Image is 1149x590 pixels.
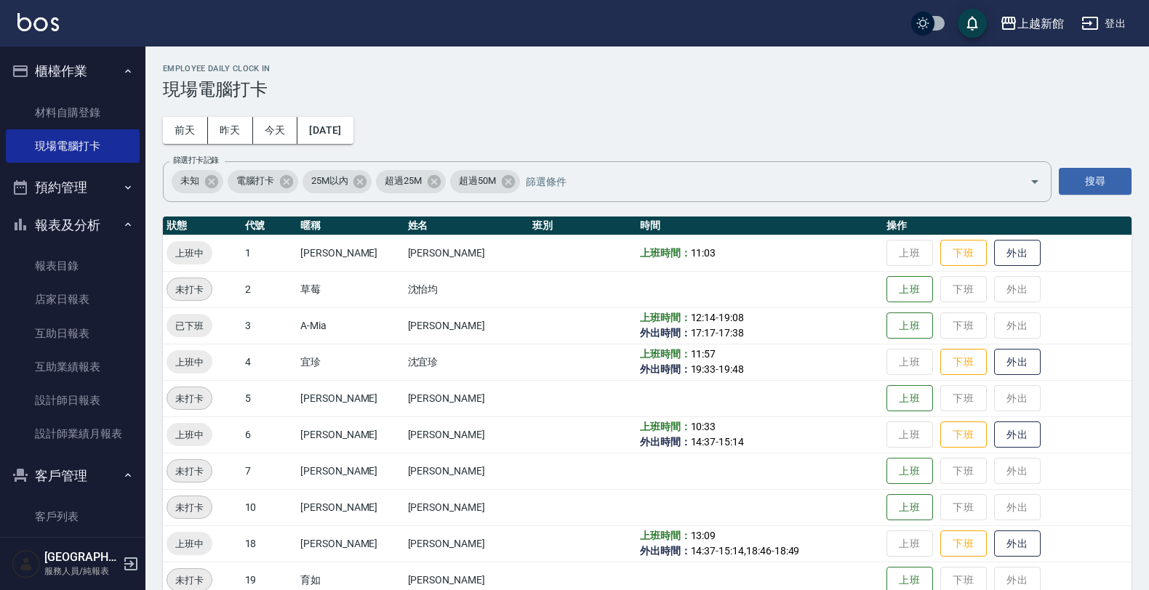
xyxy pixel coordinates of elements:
span: 上班中 [167,355,212,370]
td: - , - [636,525,883,562]
a: 現場電腦打卡 [6,129,140,163]
td: [PERSON_NAME] [297,235,404,271]
span: 上班中 [167,536,212,551]
button: 登出 [1076,10,1132,37]
button: 外出 [994,349,1041,376]
th: 時間 [636,217,883,235]
span: 19:48 [718,363,744,375]
td: 沈宜珍 [404,344,529,380]
th: 姓名 [404,217,529,235]
td: [PERSON_NAME] [404,307,529,344]
button: 外出 [994,530,1041,557]
td: [PERSON_NAME] [404,525,529,562]
span: 未打卡 [167,464,212,479]
h5: [GEOGRAPHIC_DATA] [44,550,119,565]
label: 篩選打卡記錄 [173,155,219,166]
td: 草莓 [297,271,404,307]
td: - [636,416,883,453]
button: 下班 [940,349,987,376]
span: 未打卡 [167,573,212,588]
span: 上班中 [167,246,212,261]
div: 超過50M [450,170,520,193]
a: 互助日報表 [6,317,140,350]
span: 未知 [172,174,208,188]
th: 班別 [529,217,636,235]
span: 18:46 [746,545,772,557]
div: 未知 [172,170,223,193]
a: 設計師業績月報表 [6,417,140,450]
td: 4 [241,344,297,380]
a: 報表目錄 [6,249,140,283]
b: 上班時間： [640,247,691,259]
b: 外出時間： [640,363,691,375]
span: 未打卡 [167,500,212,515]
b: 外出時間： [640,545,691,557]
td: [PERSON_NAME] [404,453,529,489]
button: 外出 [994,421,1041,448]
h3: 現場電腦打卡 [163,79,1132,100]
span: 未打卡 [167,391,212,406]
td: 10 [241,489,297,525]
td: 宜珍 [297,344,404,380]
td: [PERSON_NAME] [404,416,529,453]
span: 14:37 [691,436,716,448]
button: 上越新館 [994,9,1070,39]
div: 電腦打卡 [228,170,298,193]
span: 15:14 [718,436,744,448]
button: Open [1023,170,1046,193]
td: [PERSON_NAME] [404,489,529,525]
td: A-Mia [297,307,404,344]
span: 上班中 [167,427,212,442]
td: 18 [241,525,297,562]
span: 13:09 [691,530,716,541]
span: 11:03 [691,247,716,259]
td: 7 [241,453,297,489]
span: 19:33 [691,363,716,375]
td: [PERSON_NAME] [297,525,404,562]
button: 昨天 [208,117,253,144]
td: [PERSON_NAME] [297,416,404,453]
button: 櫃檯作業 [6,52,140,90]
button: 外出 [994,240,1041,267]
button: 上班 [886,276,933,303]
b: 上班時間： [640,348,691,360]
span: 18:49 [774,545,800,557]
th: 暱稱 [297,217,404,235]
a: 店家日報表 [6,283,140,316]
button: 客戶管理 [6,457,140,495]
span: 已下班 [167,318,212,334]
td: 沈怡均 [404,271,529,307]
button: 上班 [886,494,933,521]
td: 3 [241,307,297,344]
a: 材料自購登錄 [6,96,140,129]
button: 上班 [886,458,933,485]
td: [PERSON_NAME] [404,380,529,416]
td: 1 [241,235,297,271]
button: 報表及分析 [6,206,140,244]
td: - [636,344,883,380]
button: 下班 [940,421,987,448]
div: 25M以內 [303,170,372,193]
td: [PERSON_NAME] [297,380,404,416]
a: 互助業績報表 [6,350,140,384]
img: Logo [17,13,59,31]
td: 5 [241,380,297,416]
b: 上班時間： [640,530,691,541]
h2: Employee Daily Clock In [163,64,1132,73]
p: 服務人員/純報表 [44,565,119,578]
button: 今天 [253,117,298,144]
span: 未打卡 [167,282,212,297]
button: 下班 [940,530,987,557]
button: 預約管理 [6,169,140,206]
a: 設計師日報表 [6,384,140,417]
img: Person [12,549,41,578]
span: 超過25M [376,174,431,188]
button: save [958,9,987,38]
th: 狀態 [163,217,241,235]
b: 上班時間： [640,312,691,323]
span: 25M以內 [303,174,357,188]
b: 上班時間： [640,421,691,432]
div: 超過25M [376,170,446,193]
button: 搜尋 [1059,168,1132,195]
span: 11:57 [691,348,716,360]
